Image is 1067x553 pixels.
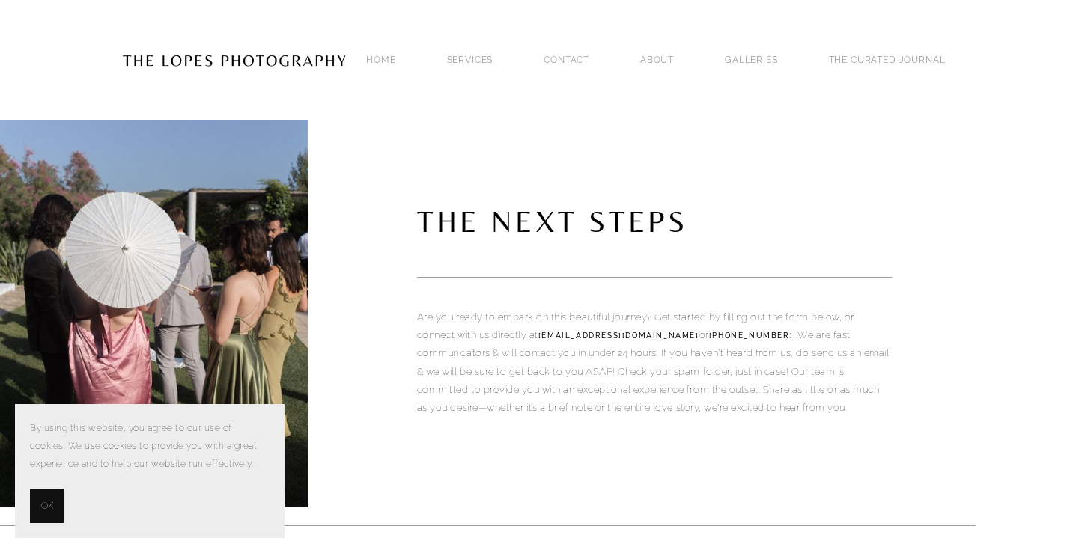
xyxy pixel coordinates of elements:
[829,49,946,70] a: THE CURATED JOURNAL
[30,419,270,474] p: By using this website, you agree to our use of cookies. We use cookies to provide you with a grea...
[30,489,64,523] button: OK
[366,49,395,70] a: Home
[122,23,347,97] img: Portugal Wedding Photographer | The Lopes Photography
[709,332,793,340] a: [PHONE_NUMBER]
[15,404,285,538] section: Cookie banner
[41,497,53,515] span: OK
[417,308,892,418] p: Are you ready to embark on this beautiful journey? Get started by filling out the form below, or ...
[538,332,699,340] a: [EMAIL_ADDRESS][DOMAIN_NAME]
[725,49,778,70] a: GALLERIES
[447,55,493,65] a: SERVICES
[640,49,674,70] a: ABOUT
[544,49,589,70] a: Contact
[417,197,717,246] code: the next steps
